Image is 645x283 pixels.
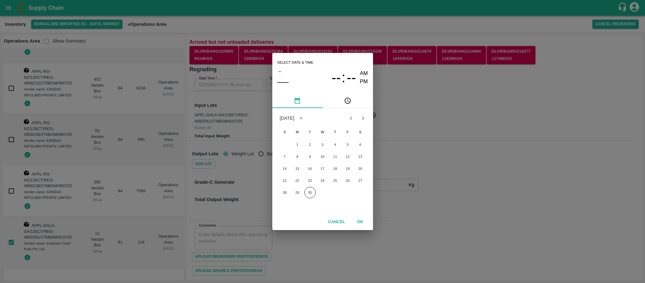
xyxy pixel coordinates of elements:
[342,126,354,138] span: Friday
[317,175,328,186] button: 24
[330,151,341,162] button: 11
[355,139,366,150] button: 6
[350,217,371,228] button: OK
[304,139,316,150] button: 2
[342,175,354,186] button: 26
[277,75,289,88] button: ––
[317,151,328,162] button: 10
[304,151,316,162] button: 9
[317,163,328,174] button: 17
[304,126,316,138] span: Tuesday
[279,151,291,162] button: 7
[347,69,356,86] button: --
[355,175,366,186] button: 27
[330,175,341,186] button: 25
[360,69,368,78] button: AM
[304,187,316,198] button: 30
[330,163,341,174] button: 18
[304,163,316,174] button: 16
[317,126,328,138] span: Wednesday
[277,67,282,75] button: –
[331,69,341,86] button: --
[279,126,291,138] span: Sunday
[355,163,366,174] button: 20
[292,187,303,198] button: 29
[304,175,316,186] button: 23
[330,139,341,150] button: 4
[280,115,295,122] div: [DATE]
[355,151,366,162] button: 13
[323,93,373,108] button: pick time
[292,175,303,186] button: 22
[277,58,314,67] span: Select date & time
[342,139,354,150] button: 5
[342,151,354,162] button: 12
[355,126,366,138] span: Saturday
[296,113,306,123] button: calendar view is open, switch to year view
[292,139,303,150] button: 1
[357,112,369,124] button: Next month
[292,163,303,174] button: 15
[360,78,368,86] button: PM
[330,126,341,138] span: Thursday
[279,175,291,186] button: 21
[325,217,348,228] button: Cancel
[278,67,281,75] span: –
[272,93,323,108] button: pick date
[292,126,303,138] span: Monday
[342,163,354,174] button: 19
[317,139,328,150] button: 3
[279,163,291,174] button: 14
[342,69,345,86] span: :
[345,112,357,124] button: Previous month
[292,151,303,162] button: 8
[279,187,291,198] button: 28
